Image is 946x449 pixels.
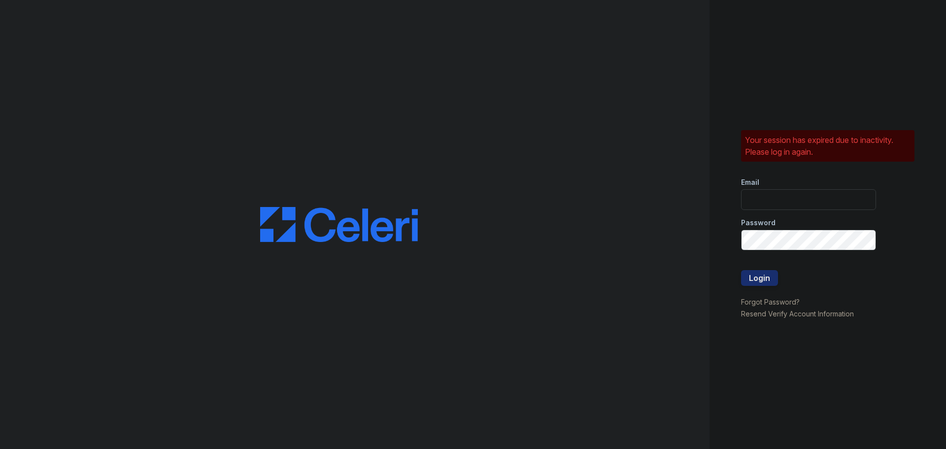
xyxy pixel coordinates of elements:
[741,298,800,306] a: Forgot Password?
[745,134,911,158] p: Your session has expired due to inactivity. Please log in again.
[260,207,418,242] img: CE_Logo_Blue-a8612792a0a2168367f1c8372b55b34899dd931a85d93a1a3d3e32e68fde9ad4.png
[741,270,778,286] button: Login
[741,177,759,187] label: Email
[741,310,854,318] a: Resend Verify Account Information
[741,218,776,228] label: Password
